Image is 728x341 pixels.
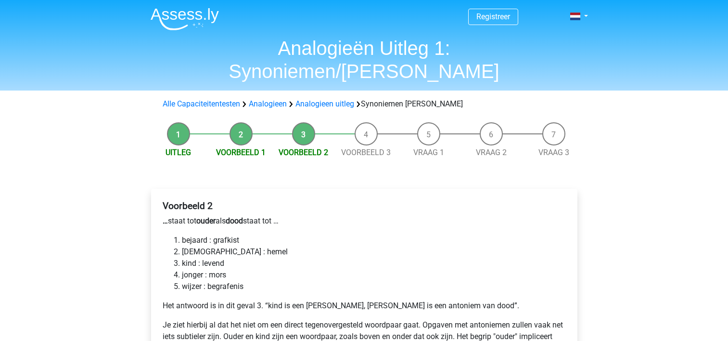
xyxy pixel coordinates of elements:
b: ouder [196,216,216,225]
li: jonger : mors [182,269,566,281]
a: Vraag 1 [413,148,444,157]
li: wijzer : begrafenis [182,281,566,292]
a: Registreer [476,12,510,21]
a: Voorbeeld 3 [341,148,391,157]
img: Assessly [151,8,219,30]
li: kind : levend [182,258,566,269]
h1: Analogieën Uitleg 1: Synoniemen/[PERSON_NAME] [143,37,586,83]
b: Voorbeeld 2 [163,200,213,211]
a: Vraag 2 [476,148,507,157]
b: dood [226,216,243,225]
p: Het antwoord is in dit geval 3. “kind is een [PERSON_NAME], [PERSON_NAME] is een antoniem van dood”. [163,300,566,312]
li: [DEMOGRAPHIC_DATA] : hemel [182,246,566,258]
b: … [163,216,168,225]
li: bejaard : grafkist [182,235,566,246]
div: Synoniemen [PERSON_NAME] [159,98,570,110]
a: Voorbeeld 2 [279,148,328,157]
a: Uitleg [166,148,191,157]
a: Alle Capaciteitentesten [163,99,240,108]
a: Analogieen [249,99,287,108]
a: Voorbeeld 1 [216,148,266,157]
a: Analogieen uitleg [295,99,354,108]
p: staat tot als staat tot … [163,215,566,227]
a: Vraag 3 [538,148,569,157]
